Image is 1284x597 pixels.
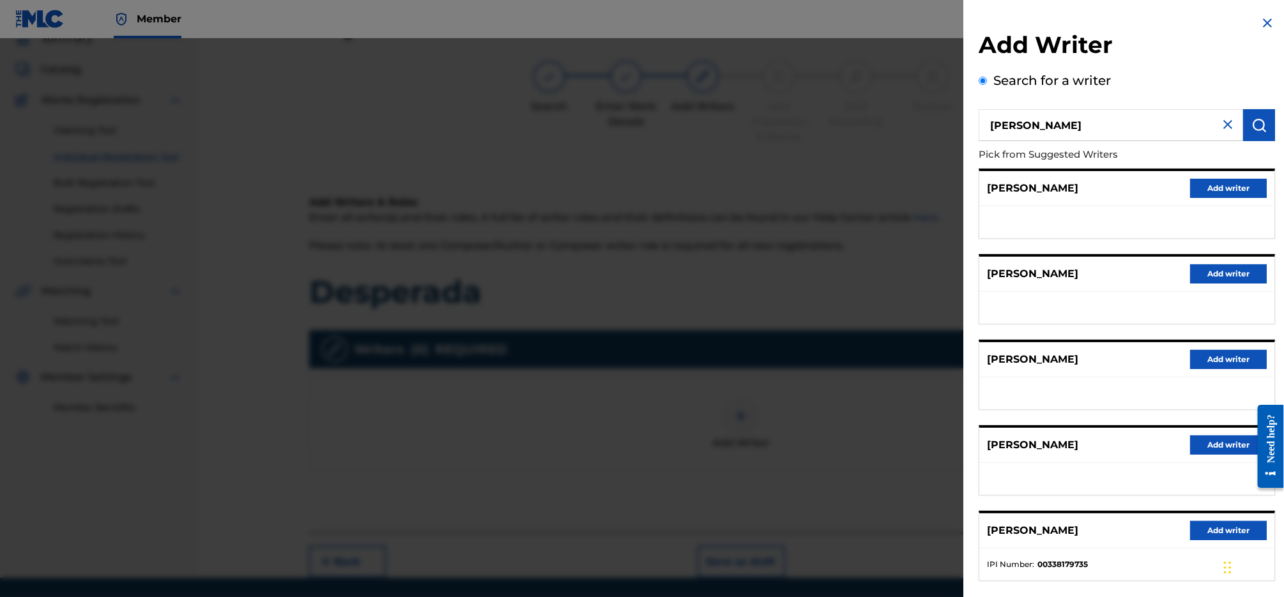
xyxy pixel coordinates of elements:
[987,352,1078,367] p: [PERSON_NAME]
[1220,117,1235,132] img: close
[987,437,1078,453] p: [PERSON_NAME]
[1037,559,1088,570] strong: 00338179735
[1224,548,1232,587] div: Drag
[1190,521,1267,540] button: Add writer
[1248,395,1284,498] iframe: Resource Center
[1190,179,1267,198] button: Add writer
[1220,536,1284,597] iframe: Chat Widget
[1251,117,1267,133] img: Search Works
[1190,264,1267,283] button: Add writer
[987,266,1078,282] p: [PERSON_NAME]
[993,73,1111,88] label: Search for a writer
[979,31,1275,63] h2: Add Writer
[1190,435,1267,455] button: Add writer
[979,141,1202,169] p: Pick from Suggested Writers
[1190,350,1267,369] button: Add writer
[979,109,1243,141] input: Search writer's name or IPI Number
[137,11,181,26] span: Member
[114,11,129,27] img: Top Rightsholder
[987,559,1034,570] span: IPI Number :
[987,181,1078,196] p: [PERSON_NAME]
[987,523,1078,538] p: [PERSON_NAME]
[15,10,65,28] img: MLC Logo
